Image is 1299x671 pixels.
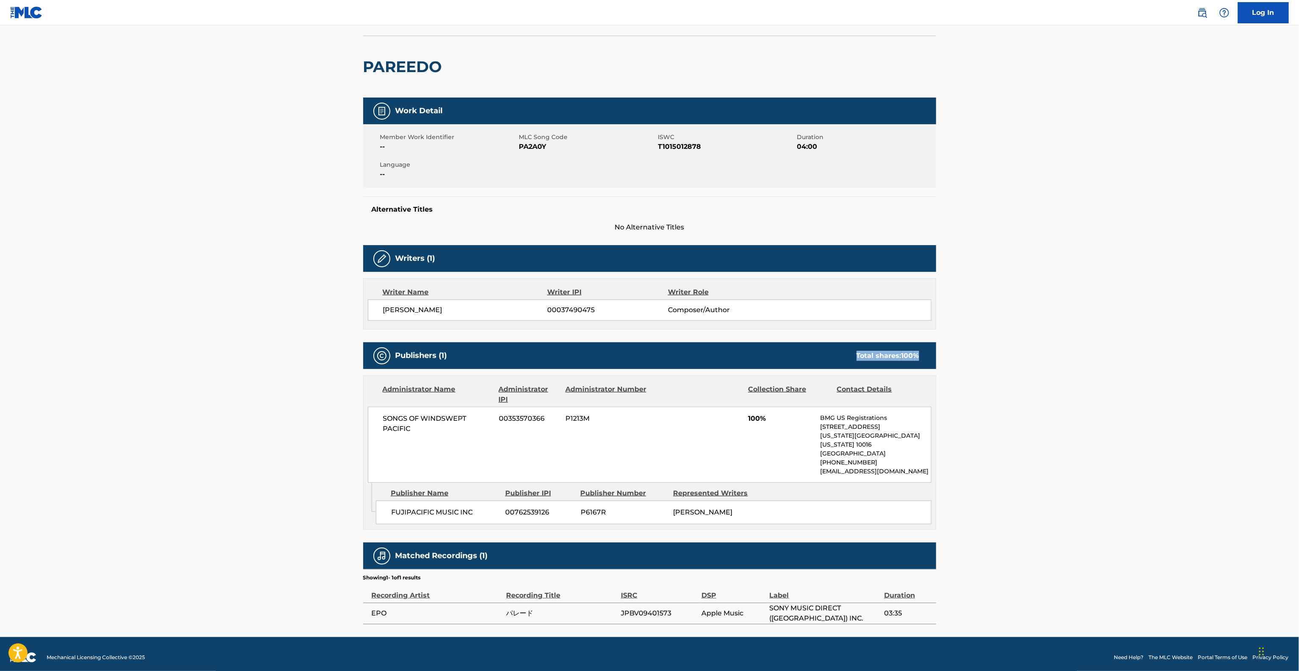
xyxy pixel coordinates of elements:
span: EPO [372,608,502,618]
span: [PERSON_NAME] [673,508,733,516]
div: DSP [701,582,765,601]
div: Help [1216,4,1233,21]
span: MLC Song Code [519,133,656,142]
div: Duration [884,582,932,601]
img: Matched Recordings [377,551,387,561]
img: MLC Logo [10,6,43,19]
span: 100% [748,414,814,424]
div: Recording Title [506,582,617,601]
div: Publisher IPI [505,488,574,498]
iframe: Chat Widget [1257,630,1299,671]
p: [GEOGRAPHIC_DATA] [820,449,931,458]
h5: Matched Recordings (1) [395,551,488,561]
a: Need Help? [1114,654,1144,661]
div: Publisher Name [391,488,499,498]
img: Publishers [377,351,387,361]
div: Administrator Number [565,384,648,405]
div: Writer IPI [547,287,668,297]
span: Member Work Identifier [380,133,517,142]
span: SONGS OF WINDSWEPT PACIFIC [383,414,493,434]
a: Log In [1238,2,1289,23]
a: Public Search [1194,4,1211,21]
div: ISRC [621,582,697,601]
span: No Alternative Titles [363,222,936,232]
span: Apple Music [701,608,765,618]
span: PA2A0Y [519,142,656,152]
span: 00762539126 [506,507,574,517]
img: search [1197,8,1207,18]
span: 100 % [901,352,919,360]
span: 03:35 [884,608,932,618]
span: 04:00 [797,142,934,152]
span: ISWC [658,133,795,142]
p: Showing 1 - 1 of 1 results [363,574,421,582]
h2: PAREEDO [363,57,446,76]
span: FUJIPACIFIC MUSIC INC [391,507,499,517]
img: Work Detail [377,106,387,116]
img: Writers [377,254,387,264]
div: Writer Name [383,287,548,297]
h5: Alternative Titles [372,205,928,214]
img: help [1219,8,1229,18]
span: -- [380,142,517,152]
p: [STREET_ADDRESS] [820,422,931,431]
a: Portal Terms of Use [1198,654,1248,661]
span: [PERSON_NAME] [383,305,548,315]
a: The MLC Website [1149,654,1193,661]
div: Collection Share [748,384,830,405]
span: JPBV09401573 [621,608,697,618]
div: Total shares: [857,351,919,361]
p: [PHONE_NUMBER] [820,458,931,467]
span: 00353570366 [499,414,559,424]
div: Publisher Number [581,488,667,498]
span: パレード [506,608,617,618]
div: Recording Artist [372,582,502,601]
span: SONY MUSIC DIRECT ([GEOGRAPHIC_DATA]) INC. [770,603,880,623]
div: Administrator Name [383,384,492,405]
div: Represented Writers [673,488,760,498]
div: Contact Details [837,384,919,405]
div: Writer Role [668,287,778,297]
div: Label [770,582,880,601]
span: Composer/Author [668,305,778,315]
span: P1213M [565,414,648,424]
span: Duration [797,133,934,142]
span: -- [380,169,517,179]
p: [EMAIL_ADDRESS][DOMAIN_NAME] [820,467,931,476]
h5: Work Detail [395,106,443,116]
span: P6167R [581,507,667,517]
span: T1015012878 [658,142,795,152]
span: 00037490475 [547,305,668,315]
p: BMG US Registrations [820,414,931,422]
a: Privacy Policy [1253,654,1289,661]
h5: Publishers (1) [395,351,447,361]
p: [US_STATE][GEOGRAPHIC_DATA][US_STATE] 10016 [820,431,931,449]
h5: Writers (1) [395,254,435,263]
span: Language [380,160,517,169]
span: Mechanical Licensing Collective © 2025 [47,654,145,661]
div: Administrator IPI [499,384,559,405]
div: Drag [1259,639,1264,664]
